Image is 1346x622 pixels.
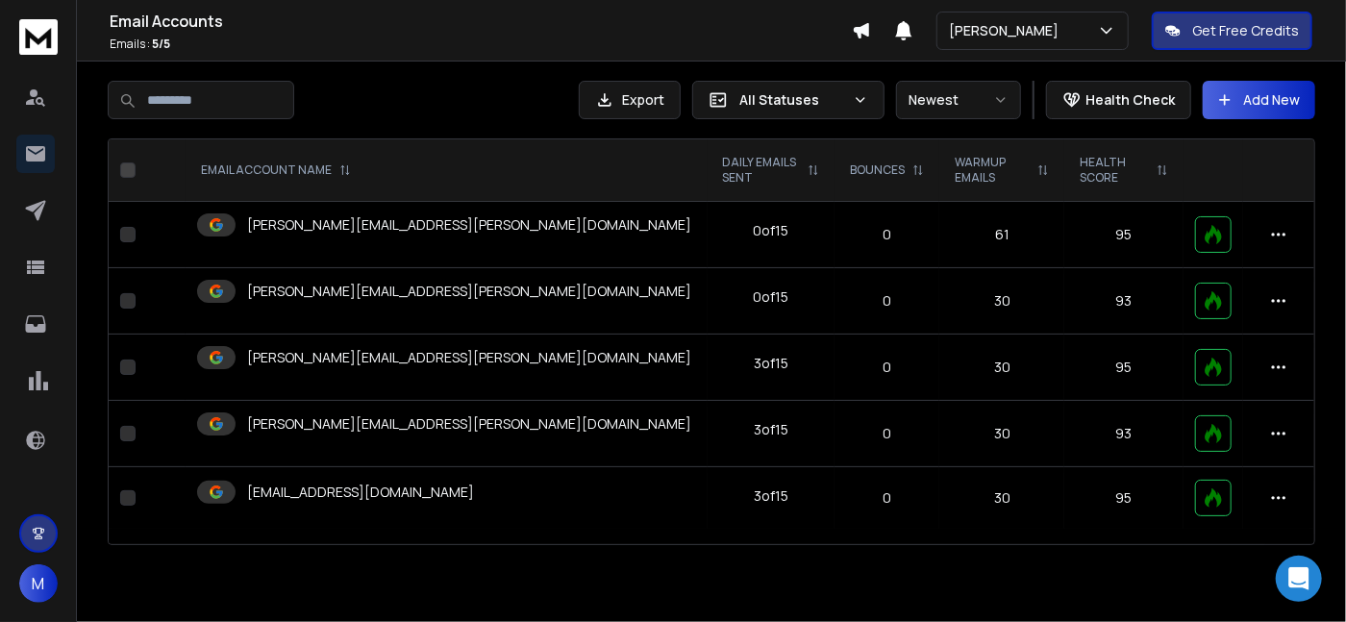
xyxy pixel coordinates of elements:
[850,162,905,178] p: BOUNCES
[1085,90,1175,110] p: Health Check
[1064,202,1184,268] td: 95
[723,155,801,186] p: DAILY EMAILS SENT
[939,202,1064,268] td: 61
[939,467,1064,530] td: 30
[939,401,1064,467] td: 30
[110,37,852,52] p: Emails :
[753,287,788,307] div: 0 of 15
[247,348,691,367] p: [PERSON_NAME][EMAIL_ADDRESS][PERSON_NAME][DOMAIN_NAME]
[247,414,691,434] p: [PERSON_NAME][EMAIL_ADDRESS][PERSON_NAME][DOMAIN_NAME]
[846,291,928,311] p: 0
[939,335,1064,401] td: 30
[1046,81,1191,119] button: Health Check
[1064,268,1184,335] td: 93
[201,162,351,178] div: EMAIL ACCOUNT NAME
[19,564,58,603] button: M
[1192,21,1299,40] p: Get Free Credits
[1064,335,1184,401] td: 95
[753,221,788,240] div: 0 of 15
[846,225,928,244] p: 0
[846,424,928,443] p: 0
[247,215,691,235] p: [PERSON_NAME][EMAIL_ADDRESS][PERSON_NAME][DOMAIN_NAME]
[1203,81,1315,119] button: Add New
[247,483,474,502] p: [EMAIL_ADDRESS][DOMAIN_NAME]
[1064,467,1184,530] td: 95
[1276,556,1322,602] div: Open Intercom Messenger
[949,21,1066,40] p: [PERSON_NAME]
[152,36,170,52] span: 5 / 5
[1080,155,1149,186] p: HEALTH SCORE
[754,354,788,373] div: 3 of 15
[846,358,928,377] p: 0
[739,90,845,110] p: All Statuses
[754,486,788,506] div: 3 of 15
[19,19,58,55] img: logo
[754,420,788,439] div: 3 of 15
[939,268,1064,335] td: 30
[579,81,681,119] button: Export
[955,155,1030,186] p: WARMUP EMAILS
[1064,401,1184,467] td: 93
[896,81,1021,119] button: Newest
[846,488,928,508] p: 0
[110,10,852,33] h1: Email Accounts
[247,282,691,301] p: [PERSON_NAME][EMAIL_ADDRESS][PERSON_NAME][DOMAIN_NAME]
[1152,12,1312,50] button: Get Free Credits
